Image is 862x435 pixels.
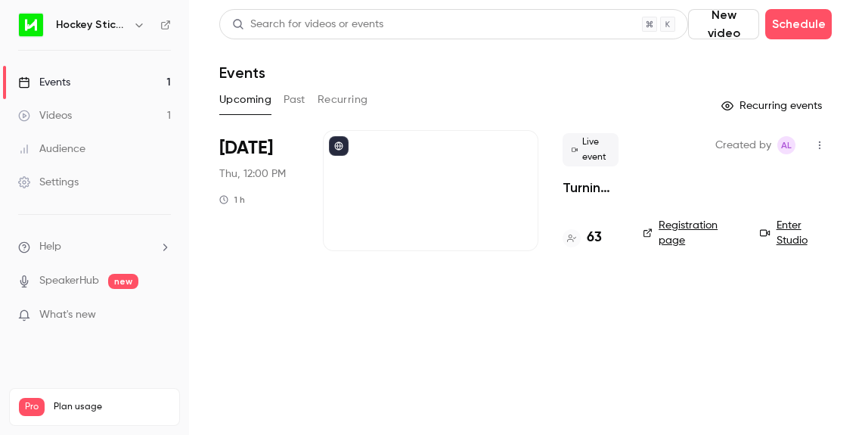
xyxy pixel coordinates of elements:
[19,398,45,416] span: Pro
[18,141,85,157] div: Audience
[777,136,795,154] span: Alison Logue
[563,228,602,248] a: 63
[219,88,271,112] button: Upcoming
[39,273,99,289] a: SpeakerHub
[318,88,368,112] button: Recurring
[219,194,245,206] div: 1 h
[18,75,70,90] div: Events
[232,17,383,33] div: Search for videos or events
[219,136,273,160] span: [DATE]
[19,13,43,37] img: Hockey Stick Advisory
[284,88,305,112] button: Past
[563,179,619,197] a: Turning Intent Into Impact: Operationalising Your Partner Strategy
[765,9,832,39] button: Schedule
[39,307,96,323] span: What's new
[643,218,742,248] a: Registration page
[18,175,79,190] div: Settings
[715,94,832,118] button: Recurring events
[18,239,171,255] li: help-dropdown-opener
[39,239,61,255] span: Help
[715,136,771,154] span: Created by
[219,130,299,251] div: Oct 2 Thu, 12:00 PM (Australia/Melbourne)
[18,108,72,123] div: Videos
[587,228,602,248] h4: 63
[56,17,127,33] h6: Hockey Stick Advisory
[219,64,265,82] h1: Events
[219,166,286,182] span: Thu, 12:00 PM
[563,133,619,166] span: Live event
[760,218,832,248] a: Enter Studio
[54,401,170,413] span: Plan usage
[688,9,759,39] button: New video
[108,274,138,289] span: new
[781,136,792,154] span: AL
